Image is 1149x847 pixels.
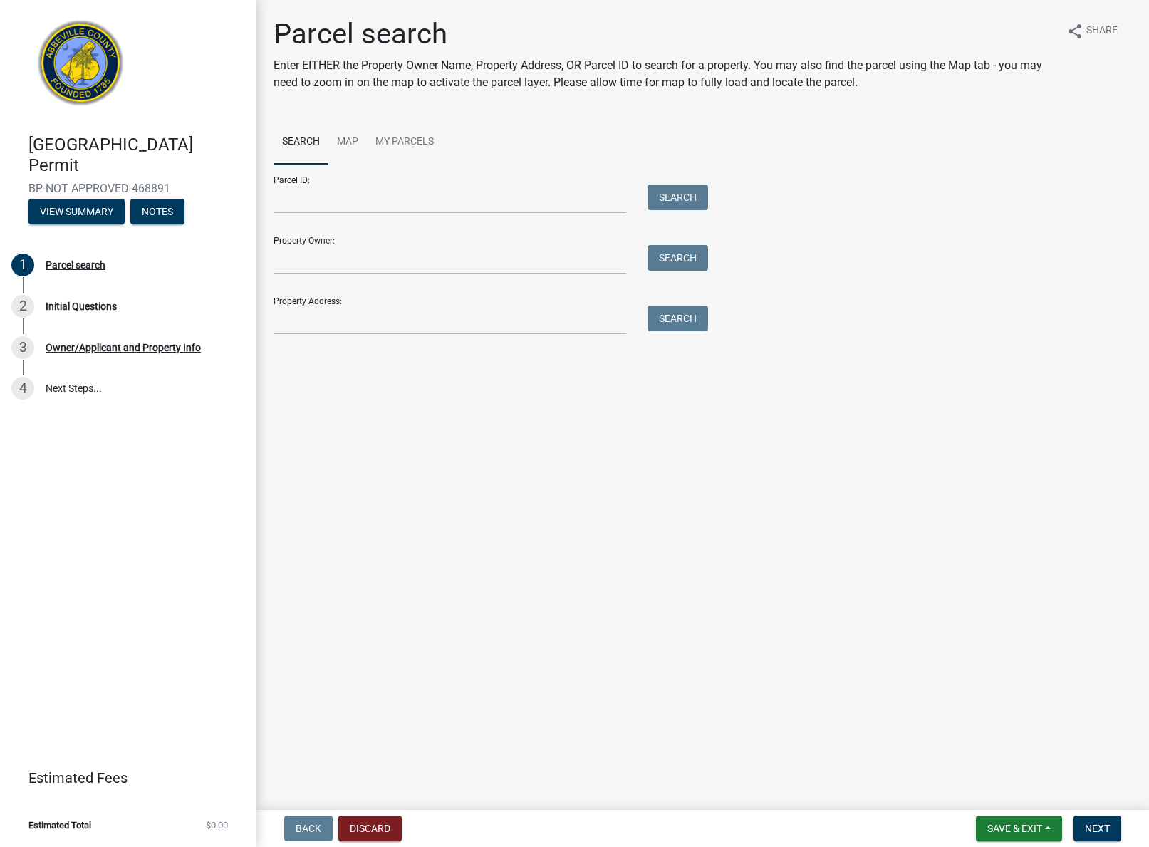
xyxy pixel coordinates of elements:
[11,764,234,792] a: Estimated Fees
[976,816,1062,841] button: Save & Exit
[11,254,34,276] div: 1
[987,823,1042,834] span: Save & Exit
[46,260,105,270] div: Parcel search
[1085,823,1110,834] span: Next
[367,120,442,165] a: My Parcels
[28,15,133,120] img: Abbeville County, South Carolina
[28,821,91,830] span: Estimated Total
[46,301,117,311] div: Initial Questions
[28,135,245,176] h4: [GEOGRAPHIC_DATA] Permit
[130,207,184,218] wm-modal-confirm: Notes
[28,207,125,218] wm-modal-confirm: Summary
[648,185,708,210] button: Search
[206,821,228,830] span: $0.00
[11,377,34,400] div: 4
[1073,816,1121,841] button: Next
[648,306,708,331] button: Search
[130,199,184,224] button: Notes
[28,182,228,195] span: BP-NOT APPROVED-468891
[274,120,328,165] a: Search
[296,823,321,834] span: Back
[284,816,333,841] button: Back
[338,816,402,841] button: Discard
[11,336,34,359] div: 3
[1055,17,1129,45] button: shareShare
[46,343,201,353] div: Owner/Applicant and Property Info
[648,245,708,271] button: Search
[1086,23,1118,40] span: Share
[274,57,1055,91] p: Enter EITHER the Property Owner Name, Property Address, OR Parcel ID to search for a property. Yo...
[11,295,34,318] div: 2
[274,17,1055,51] h1: Parcel search
[1066,23,1083,40] i: share
[328,120,367,165] a: Map
[28,199,125,224] button: View Summary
